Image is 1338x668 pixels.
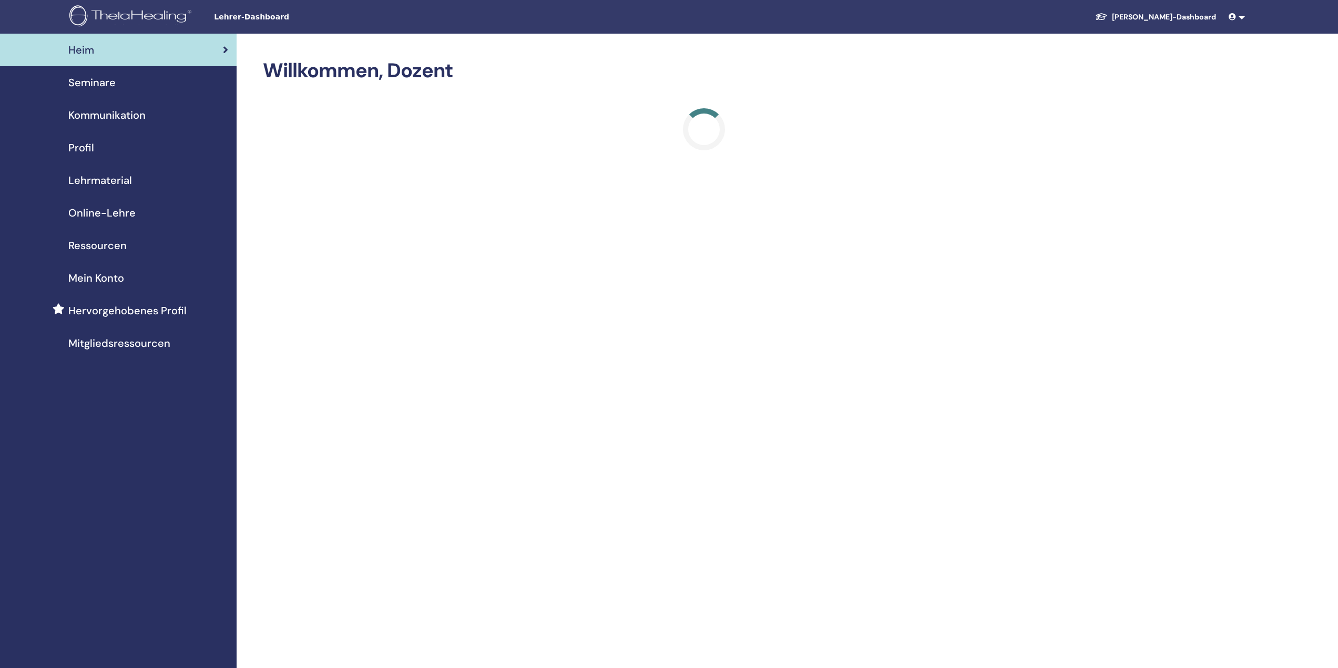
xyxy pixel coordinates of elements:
[68,107,146,123] span: Kommunikation
[1087,7,1224,27] a: [PERSON_NAME]-Dashboard
[68,205,136,221] span: Online-Lehre
[68,303,187,318] span: Hervorgehobenes Profil
[69,5,195,29] img: logo.png
[68,238,127,253] span: Ressourcen
[214,12,372,23] span: Lehrer-Dashboard
[1095,12,1108,21] img: graduation-cap-white.svg
[68,140,94,156] span: Profil
[68,172,132,188] span: Lehrmaterial
[68,42,94,58] span: Heim
[68,335,170,351] span: Mitgliedsressourcen
[68,75,116,90] span: Seminare
[263,59,1146,83] h2: Willkommen, Dozent
[68,270,124,286] span: Mein Konto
